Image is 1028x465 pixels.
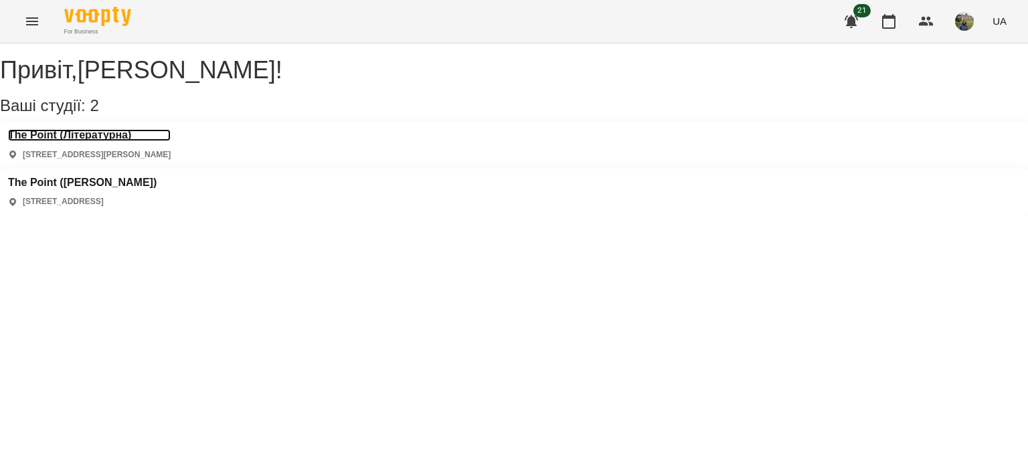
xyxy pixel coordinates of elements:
span: 21 [853,4,871,17]
span: UA [993,14,1007,28]
p: [STREET_ADDRESS] [23,196,104,207]
button: UA [987,9,1012,33]
img: Voopty Logo [64,7,131,26]
img: f01d4343db5c932fedd74e1c54090270.jpg [955,12,974,31]
button: Menu [16,5,48,37]
p: [STREET_ADDRESS][PERSON_NAME] [23,149,171,161]
a: The Point ([PERSON_NAME]) [8,177,157,189]
span: For Business [64,27,131,36]
a: The Point (Літературна) [8,129,171,141]
span: 2 [90,96,98,114]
